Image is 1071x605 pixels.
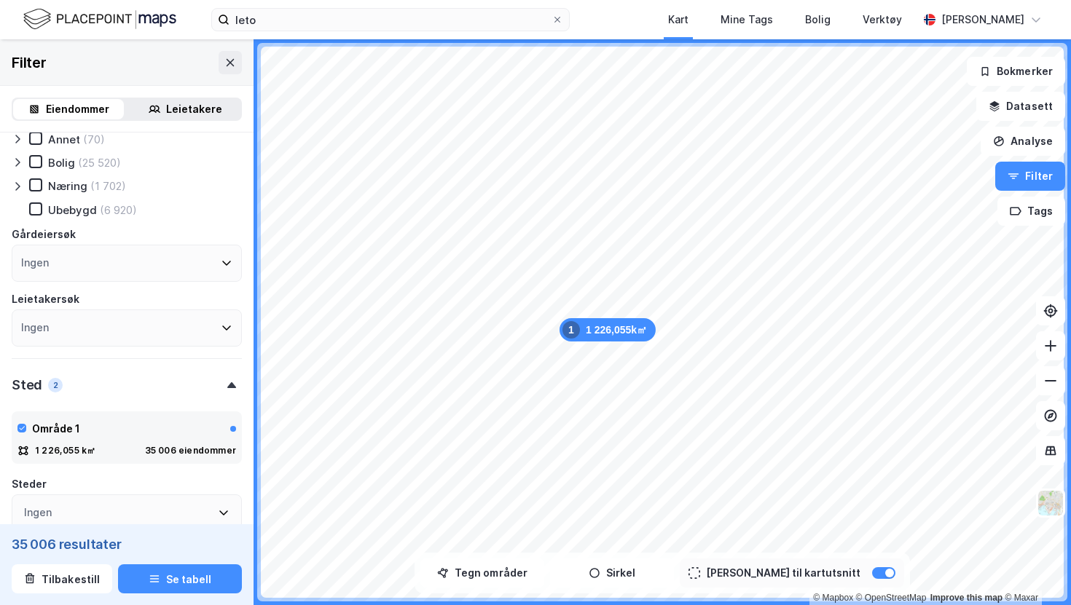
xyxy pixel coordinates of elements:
div: Sted [12,376,42,394]
div: 35 006 eiendommer [145,445,236,456]
div: Ingen [21,319,49,336]
div: [PERSON_NAME] [941,11,1024,28]
div: Ubebygd [48,203,97,217]
div: Gårdeiersøk [12,226,76,243]
div: Mine Tags [721,11,773,28]
div: Bolig [805,11,831,28]
a: OpenStreetMap [856,593,927,603]
button: Tegn områder [420,558,544,588]
input: Søk på adresse, matrikkel, gårdeiere, leietakere eller personer [229,9,552,31]
a: Mapbox [813,593,853,603]
button: Bokmerker [967,57,1065,86]
div: Kontrollprogram for chat [998,535,1071,605]
button: Sirkel [550,558,674,588]
div: Leietakersøk [12,290,79,308]
div: Ingen [24,504,52,521]
button: Filter [995,162,1065,191]
div: Kart [668,11,688,28]
div: Steder [12,475,47,493]
div: Leietakere [166,100,222,118]
div: Eiendommer [46,100,109,118]
div: Bolig [48,156,75,170]
div: Område 1 [32,420,80,438]
div: 2 [48,378,63,392]
iframe: Chat Widget [998,535,1071,605]
div: Annet [48,133,80,146]
button: Tags [997,197,1065,226]
div: 1 226,055 k㎡ [35,445,95,456]
a: Improve this map [930,593,1003,603]
div: (25 520) [78,156,121,170]
div: Verktøy [863,11,902,28]
button: Analyse [981,127,1065,156]
div: Filter [12,51,47,74]
button: Datasett [976,92,1065,121]
div: (70) [83,133,105,146]
button: Tilbakestill [12,564,112,593]
div: (6 920) [100,203,137,217]
img: logo.f888ab2527a4732fd821a326f86c7f29.svg [23,7,176,32]
div: Næring [48,179,87,193]
div: Ingen [21,254,49,272]
button: Se tabell [118,564,242,593]
div: 1 [562,321,580,339]
div: (1 702) [90,179,126,193]
div: Map marker [560,318,656,341]
div: [PERSON_NAME] til kartutsnitt [706,564,860,582]
img: Z [1037,489,1064,517]
div: 35 006 resultater [12,535,242,553]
